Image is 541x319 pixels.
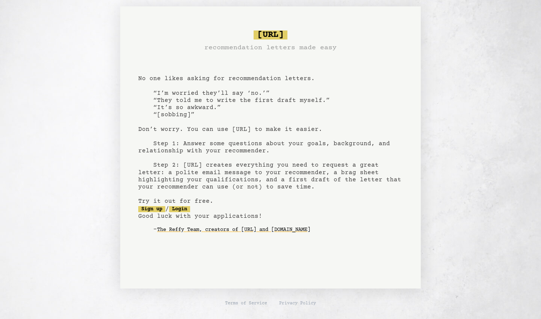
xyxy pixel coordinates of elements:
[225,301,267,307] a: Terms of Service
[157,224,310,236] a: The Reffy Team, creators of [URL] and [DOMAIN_NAME]
[204,43,337,53] h3: recommendation letters made easy
[138,206,165,212] a: Sign up
[138,27,403,248] pre: No one likes asking for recommendation letters. “I’m worried they’ll say ‘no.’” “They told me to ...
[153,226,403,234] div: -
[279,301,316,307] a: Privacy Policy
[169,206,190,212] a: Login
[254,30,287,39] span: [URL]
